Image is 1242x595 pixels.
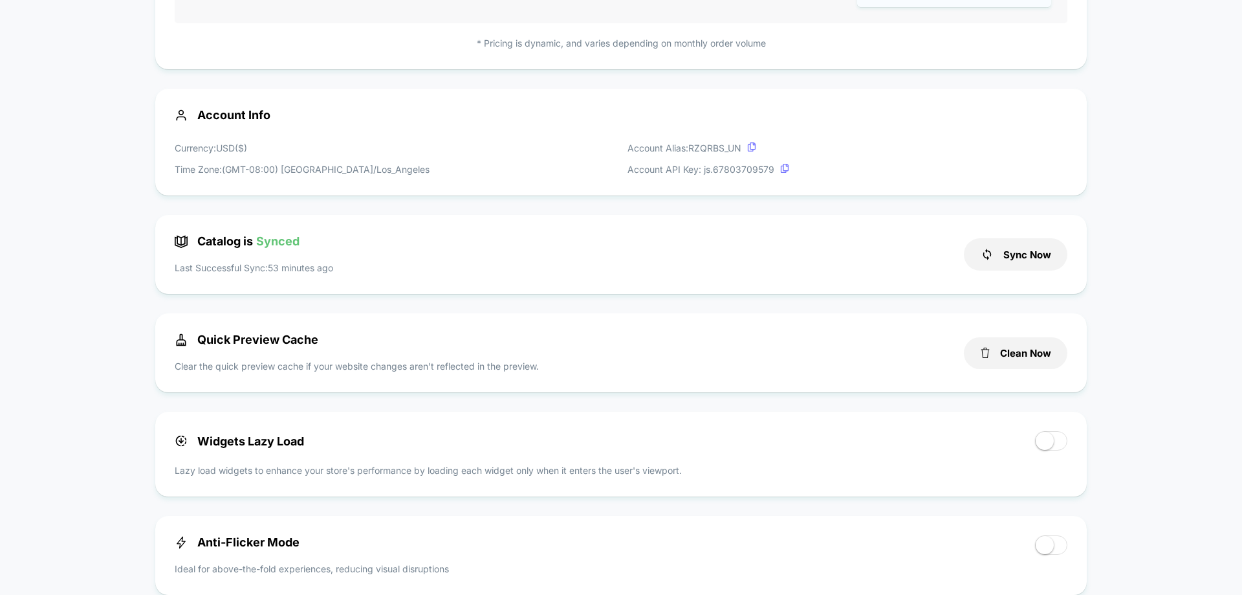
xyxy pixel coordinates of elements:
span: Anti-Flicker Mode [175,535,300,549]
p: Time Zone: (GMT-08:00) [GEOGRAPHIC_DATA]/Los_Angeles [175,163,430,176]
span: Synced [256,234,300,248]
p: Clear the quick preview cache if your website changes aren’t reflected in the preview. [175,359,539,373]
p: Last Successful Sync: 53 minutes ago [175,261,333,275]
p: Lazy load widgets to enhance your store's performance by loading each widget only when it enters ... [175,464,1067,477]
p: Account Alias: RZQRBS_UN [627,141,789,155]
p: Account API Key: js. 67803709579 [627,163,789,176]
button: Clean Now [964,337,1067,369]
button: Sync Now [964,238,1067,271]
span: Widgets Lazy Load [175,434,304,448]
p: * Pricing is dynamic, and varies depending on monthly order volume [175,36,1067,50]
span: Catalog is [175,234,300,248]
p: Ideal for above-the-fold experiences, reducing visual disruptions [175,562,449,576]
span: Account Info [175,108,1067,122]
p: Currency: USD ( $ ) [175,141,430,155]
span: Quick Preview Cache [175,333,318,346]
